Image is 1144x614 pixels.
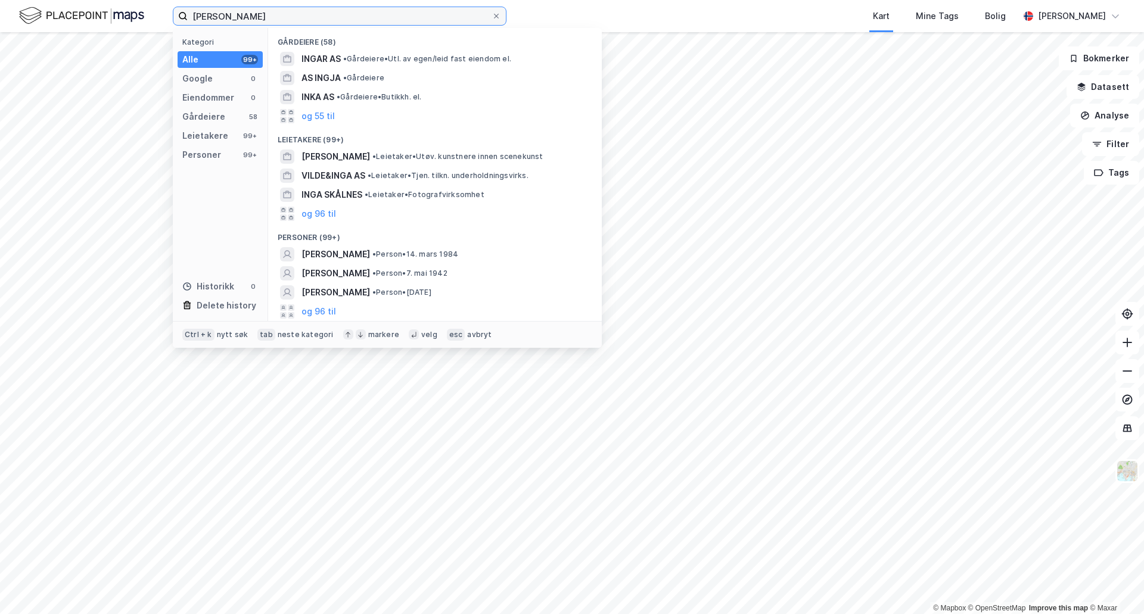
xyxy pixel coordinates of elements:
div: Kategori [182,38,263,46]
div: Ctrl + k [182,329,214,341]
span: • [372,250,376,258]
span: Leietaker • Fotografvirksomhet [365,190,484,200]
span: • [365,190,368,199]
input: Søk på adresse, matrikkel, gårdeiere, leietakere eller personer [188,7,492,25]
div: Personer (99+) [268,223,602,245]
button: Analyse [1070,104,1139,127]
div: nytt søk [217,330,248,339]
div: Mine Tags [916,9,959,23]
div: markere [368,330,399,339]
span: • [372,152,376,161]
span: Person • 14. mars 1984 [372,250,458,259]
span: INGAR AS [301,52,341,66]
div: Bolig [985,9,1006,23]
span: • [343,73,347,82]
div: Kart [873,9,890,23]
div: neste kategori [278,330,334,339]
div: Kontrollprogram for chat [1084,557,1144,614]
button: Bokmerker [1059,46,1139,70]
span: • [372,288,376,297]
button: og 96 til [301,207,336,221]
div: 99+ [241,150,258,160]
span: Person • 7. mai 1942 [372,269,447,278]
div: Delete history [197,298,256,313]
div: [PERSON_NAME] [1038,9,1106,23]
a: Improve this map [1029,604,1088,612]
div: Google [182,71,213,86]
span: Gårdeiere • Butikkh. el. [337,92,422,102]
a: OpenStreetMap [968,604,1026,612]
div: 0 [248,282,258,291]
span: • [343,54,347,63]
span: Leietaker • Utøv. kunstnere innen scenekunst [372,152,543,161]
span: • [337,92,340,101]
div: velg [421,330,437,339]
div: esc [447,329,465,341]
button: og 96 til [301,304,336,319]
img: logo.f888ab2527a4732fd821a326f86c7f29.svg [19,5,144,26]
div: Historikk [182,279,234,294]
div: tab [257,329,275,341]
span: [PERSON_NAME] [301,285,370,300]
div: Leietakere (99+) [268,126,602,147]
div: 99+ [241,131,258,141]
div: avbryt [467,330,492,339]
span: [PERSON_NAME] [301,266,370,280]
span: AS INGJA [301,71,341,85]
button: Datasett [1067,75,1139,99]
div: 0 [248,93,258,102]
span: INGA SKÅLNES [301,188,362,202]
div: Leietakere [182,129,228,143]
div: 99+ [241,55,258,64]
span: VILDE&INGA AS [301,169,365,183]
div: 58 [248,112,258,121]
div: Alle [182,52,198,67]
span: • [372,269,376,278]
button: Filter [1082,132,1139,156]
iframe: Chat Widget [1084,557,1144,614]
div: Gårdeiere (58) [268,28,602,49]
span: Gårdeiere • Utl. av egen/leid fast eiendom el. [343,54,511,64]
span: Gårdeiere [343,73,384,83]
div: Gårdeiere [182,110,225,124]
div: Personer [182,148,221,162]
a: Mapbox [933,604,966,612]
span: • [368,171,371,180]
div: Eiendommer [182,91,234,105]
span: INKA AS [301,90,334,104]
span: [PERSON_NAME] [301,247,370,261]
button: Tags [1084,161,1139,185]
span: [PERSON_NAME] [301,149,370,164]
span: Leietaker • Tjen. tilkn. underholdningsvirks. [368,171,529,180]
button: og 55 til [301,109,335,123]
img: Z [1116,460,1139,482]
span: Person • [DATE] [372,288,431,297]
div: 0 [248,74,258,83]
